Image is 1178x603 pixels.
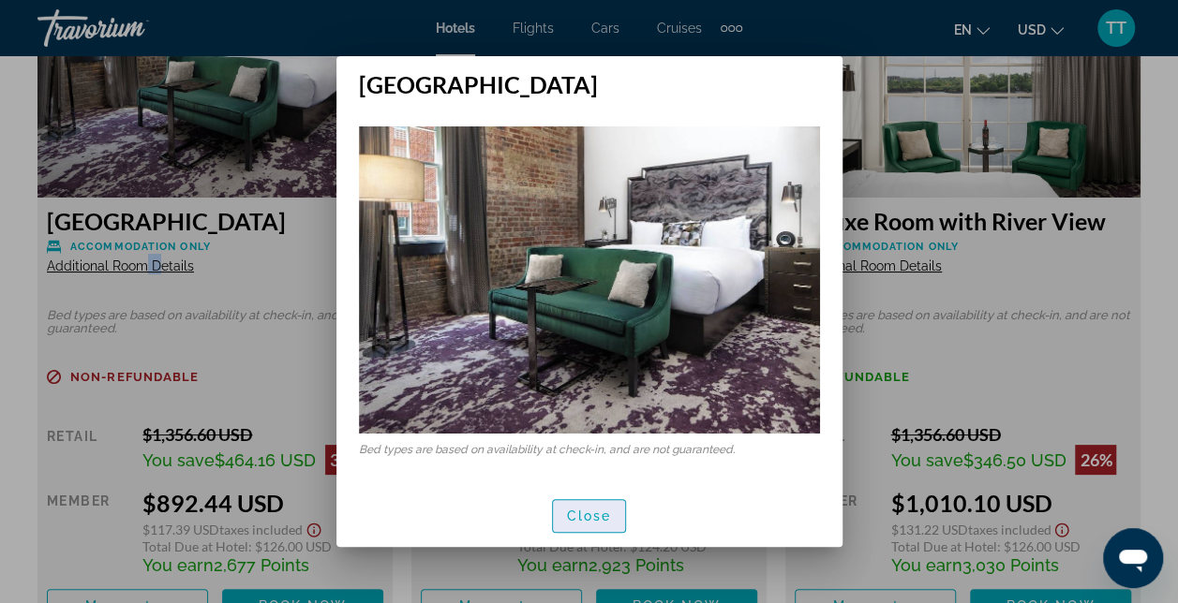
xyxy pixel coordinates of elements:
button: Close [552,499,627,533]
span: Close [567,508,612,523]
iframe: Button to launch messaging window [1103,528,1163,588]
p: Bed types are based on availability at check-in, and are not guaranteed. [359,443,820,456]
h2: [GEOGRAPHIC_DATA] [336,56,842,98]
img: 0a65c120-66c6-454b-b5dc-91773e866354.jpeg [359,126,820,434]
